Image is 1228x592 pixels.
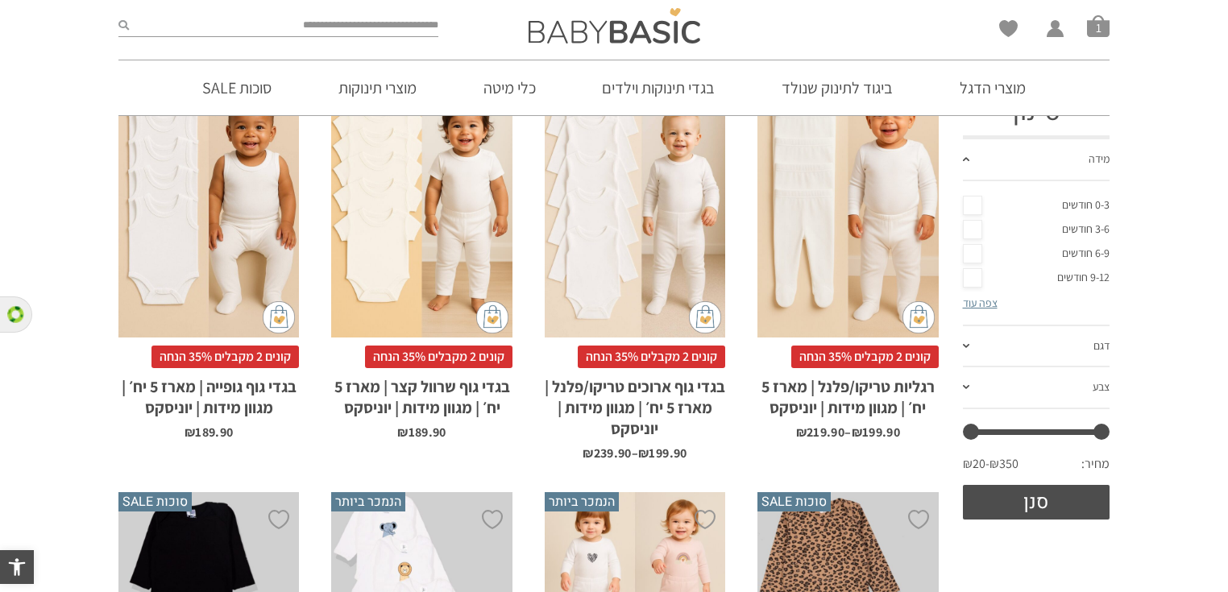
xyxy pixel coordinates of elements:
[578,60,739,115] a: בגדי תינוקות וילדים
[638,445,687,462] bdi: 199.90
[583,445,631,462] bdi: 239.90
[796,424,844,441] bdi: 219.90
[963,455,989,473] span: ₪20
[545,66,725,460] a: מארז הדגל בגדי גוף ארוכים טריקו/פלנל | מארז 5 יח׳ | מגוון מידות | יוניסקס קונים 2 מקבלים 35% הנחה...
[963,97,1110,127] h3: סינון
[118,66,299,439] a: מארז הדגל בגדי גוף גופייה | מארז 5 יח׳ | מגוון מידות | יוניסקס קונים 2 מקבלים 35% הנחהבגדי גוף גו...
[583,445,593,462] span: ₪
[118,368,299,418] h2: בגדי גוף גופייה | מארז 5 יח׳ | מגוון מידות | יוניסקס
[178,60,296,115] a: סוכות SALE
[1087,14,1110,37] span: סל קניות
[844,426,851,439] span: –
[757,492,831,511] span: סוכות SALE
[963,296,998,310] a: צפה עוד
[963,193,1110,217] a: 0-3 חודשים
[331,492,405,511] span: הנמכר ביותר
[963,326,1110,368] a: דגם
[529,8,700,43] img: Baby Basic בגדי תינוקות וילדים אונליין
[963,266,1110,290] a: 9-12 חודשים
[151,346,299,368] span: קונים 2 מקבלים 35% הנחה
[902,301,935,333] img: cat-mini-atc.png
[118,492,192,511] span: סוכות SALE
[936,60,1050,115] a: מוצרי הדגל
[331,66,512,439] a: מארז הדגל בגדי גוף שרוול קצר | מארז 5 יח׳ | מגוון מידות | יוניסקס קונים 2 מקבלים 35% הנחהבגדי גוף...
[852,424,862,441] span: ₪
[545,492,619,511] span: הנמכר ביותר
[963,242,1110,266] a: 6-9 חודשים
[963,139,1110,181] a: מידה
[578,346,725,368] span: קונים 2 מקבלים 35% הנחה
[459,60,560,115] a: כלי מיטה
[791,346,939,368] span: קונים 2 מקבלים 35% הנחה
[999,20,1018,43] span: Wishlist
[314,60,441,115] a: מוצרי תינוקות
[999,20,1018,37] a: Wishlist
[757,66,938,439] a: מארז הדגל רגליות טריקו/פלנל | מארז 5 יח׳ | מגוון מידות | יוניסקס קונים 2 מקבלים 35% הנחהרגליות טר...
[963,451,1110,485] div: מחיר: —
[397,424,408,441] span: ₪
[757,60,917,115] a: ביגוד לתינוק שנולד
[963,217,1110,242] a: 3-6 חודשים
[545,368,725,439] h2: בגדי גוף ארוכים טריקו/פלנל | מארז 5 יח׳ | מגוון מידות | יוניסקס
[757,368,938,418] h2: רגליות טריקו/פלנל | מארז 5 יח׳ | מגוון מידות | יוניסקס
[638,445,649,462] span: ₪
[365,346,512,368] span: קונים 2 מקבלים 35% הנחה
[476,301,508,333] img: cat-mini-atc.png
[796,424,807,441] span: ₪
[689,301,721,333] img: cat-mini-atc.png
[963,485,1110,520] button: סנן
[185,424,195,441] span: ₪
[263,301,295,333] img: cat-mini-atc.png
[397,424,446,441] bdi: 189.90
[963,367,1110,409] a: צבע
[852,424,900,441] bdi: 199.90
[331,368,512,418] h2: בגדי גוף שרוול קצר | מארז 5 יח׳ | מגוון מידות | יוניסקס
[632,447,638,460] span: –
[1087,14,1110,37] a: סל קניות1
[989,455,1018,473] span: ₪350
[185,424,233,441] bdi: 189.90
